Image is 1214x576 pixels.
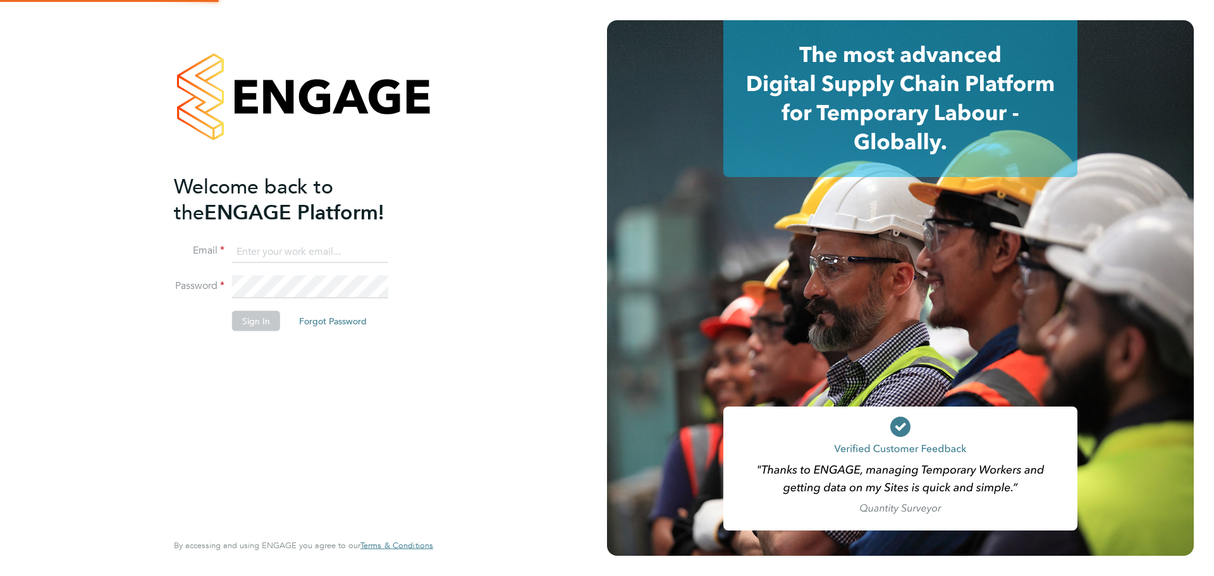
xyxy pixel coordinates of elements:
button: Sign In [232,311,280,331]
label: Email [174,244,224,257]
span: Welcome back to the [174,174,333,224]
input: Enter your work email... [232,240,388,263]
label: Password [174,279,224,293]
button: Forgot Password [289,311,377,331]
a: Terms & Conditions [360,541,433,551]
h2: ENGAGE Platform! [174,173,420,225]
span: By accessing and using ENGAGE you agree to our [174,540,433,551]
span: Terms & Conditions [360,540,433,551]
